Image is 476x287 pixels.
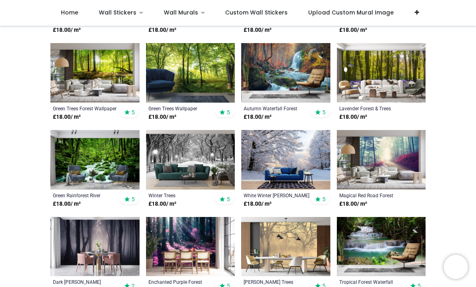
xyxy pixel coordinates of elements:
[244,26,271,34] strong: £ 18.00 / m²
[244,200,271,208] strong: £ 18.00 / m²
[241,217,330,277] img: Misty Trees Wall Mural Wallpaper
[241,130,330,190] img: White Winter Woods Wall Mural Wallpaper
[322,196,326,203] span: 5
[148,105,216,111] a: Green Trees Wallpaper
[308,8,394,17] span: Upload Custom Mural Image
[337,130,426,190] img: Magical Red Road Forest Wall Mural Wallpaper
[148,192,216,198] a: Winter Trees [GEOGRAPHIC_DATA] [US_STATE] Wallpaper
[339,105,407,111] a: Lavender Forest & Trees Wallpaper
[339,279,407,285] a: Tropical Forest Waterfall Wallpaper
[339,192,407,198] a: Magical Red Road Forest Wallpaper
[322,109,326,116] span: 5
[146,217,235,277] img: Enchanted Purple Forest Wall Mural Wallpaper
[241,43,330,103] img: Autumn Waterfall Forest Wall Mural Wallpaper
[53,105,120,111] a: Green Trees Forest Wallpaper
[164,8,198,17] span: Wall Murals
[146,43,235,103] img: Green Trees Wall Mural Wallpaper
[99,8,136,17] span: Wall Stickers
[146,130,235,190] img: Winter Trees Central Park New York Wall Mural Wallpaper
[244,113,271,121] strong: £ 18.00 / m²
[148,26,176,34] strong: £ 18.00 / m²
[227,109,230,116] span: 5
[148,113,176,121] strong: £ 18.00 / m²
[50,130,140,190] img: Green Rainforest River Wall Mural Wallpaper
[53,200,81,208] strong: £ 18.00 / m²
[50,217,140,277] img: Dark Misty Woods Wall Mural Wallpaper
[53,113,81,121] strong: £ 18.00 / m²
[339,113,367,121] strong: £ 18.00 / m²
[227,196,230,203] span: 5
[339,200,367,208] strong: £ 18.00 / m²
[337,43,426,103] img: Lavender Forest & Trees Wall Mural Wallpaper
[337,217,426,277] img: Tropical Forest Waterfall Wall Mural Wallpaper
[53,279,120,285] a: Dark [PERSON_NAME] Wallpaper
[148,200,176,208] strong: £ 18.00 / m²
[339,26,367,34] strong: £ 18.00 / m²
[53,192,120,198] a: Green Rainforest River Wallpaper
[148,279,216,285] a: Enchanted Purple Forest Wallpaper
[61,8,78,17] span: Home
[244,192,311,198] a: White Winter [PERSON_NAME] Wallpaper
[244,105,311,111] a: Autumn Waterfall Forest Wallpaper
[132,196,135,203] span: 5
[132,109,135,116] span: 5
[225,8,288,17] span: Custom Wall Stickers
[50,43,140,103] img: Green Trees Forest Wall Mural Wallpaper
[53,26,81,34] strong: £ 18.00 / m²
[244,279,311,285] a: [PERSON_NAME] Trees Wallpaper
[444,255,468,279] iframe: Brevo live chat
